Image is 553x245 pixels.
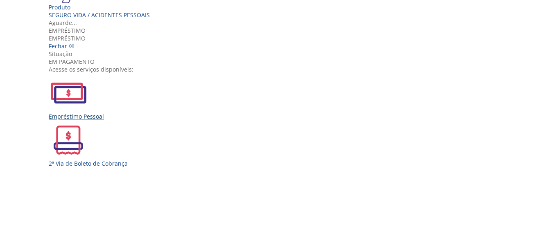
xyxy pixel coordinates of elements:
div: 2ª Via de Boleto de Cobrança [49,160,510,167]
div: Produto [49,3,150,11]
a: Empréstimo Pessoal [49,73,510,120]
div: Aguarde... [49,19,510,27]
img: 2ViaCobranca.svg [49,120,88,160]
a: 2ª Via de Boleto de Cobrança [49,120,510,167]
div: Situação [49,50,510,58]
div: EM PAGAMENTO [49,58,510,65]
div: Seguro Vida / Acidentes Pessoais [49,11,150,19]
span: Fechar [49,42,67,50]
div: Empréstimo Pessoal [49,112,510,120]
img: EmprestimoPessoal.svg [49,73,88,112]
a: Fechar [49,42,74,50]
div: Empréstimo [49,27,510,34]
div: Acesse os serviços disponíveis: [49,65,510,73]
span: EMPRÉSTIMO [49,34,86,42]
